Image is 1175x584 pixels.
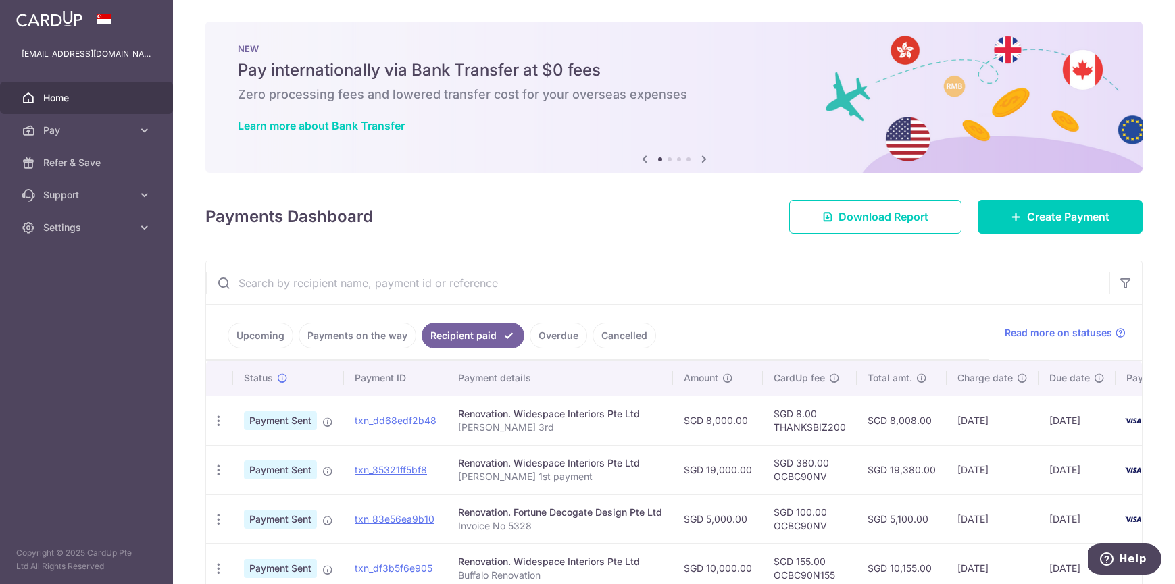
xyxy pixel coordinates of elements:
a: txn_83e56ea9b10 [355,513,434,525]
span: Payment Sent [244,510,317,529]
span: Pay [43,124,132,137]
div: Renovation. Widespace Interiors Pte Ltd [458,456,662,470]
span: Support [43,188,132,202]
span: Total amt. [868,371,912,385]
a: txn_df3b5f6e905 [355,562,432,574]
iframe: Opens a widget where you can find more information [1088,543,1161,577]
a: txn_35321ff5bf8 [355,464,427,475]
p: NEW [238,43,1110,54]
img: Bank Card [1120,511,1147,527]
a: Read more on statuses [1005,326,1126,340]
a: Payments on the way [299,323,416,348]
span: CardUp fee [774,371,825,385]
a: Learn more about Bank Transfer [238,119,405,132]
th: Payment details [447,361,673,396]
h5: Pay internationally via Bank Transfer at $0 fees [238,59,1110,81]
a: Overdue [530,323,587,348]
td: [DATE] [1039,396,1116,445]
div: Renovation. Widespace Interiors Pte Ltd [458,407,662,421]
span: Settings [43,221,132,234]
td: SGD 19,380.00 [857,445,947,494]
p: [PERSON_NAME] 1st payment [458,470,662,483]
span: Download Report [839,209,928,225]
a: txn_dd68edf2b48 [355,415,436,426]
span: Due date [1049,371,1090,385]
a: Upcoming [228,323,293,348]
p: [PERSON_NAME] 3rd [458,421,662,434]
td: SGD 19,000.00 [673,445,763,494]
img: Bank transfer banner [205,22,1143,173]
a: Cancelled [593,323,656,348]
span: Status [244,371,273,385]
img: Bank Card [1120,413,1147,429]
th: Payment ID [344,361,447,396]
a: Download Report [789,200,961,234]
h6: Zero processing fees and lowered transfer cost for your overseas expenses [238,86,1110,103]
td: [DATE] [1039,494,1116,543]
span: Payment Sent [244,411,317,430]
span: Payment Sent [244,460,317,479]
span: Charge date [957,371,1013,385]
input: Search by recipient name, payment id or reference [206,261,1109,304]
p: Buffalo Renovation [458,568,662,582]
div: Renovation. Fortune Decogate Design Pte Ltd [458,506,662,519]
p: [EMAIL_ADDRESS][DOMAIN_NAME] [22,47,151,61]
span: Amount [684,371,718,385]
img: Bank Card [1120,462,1147,478]
td: SGD 8,000.00 [673,396,763,445]
div: Renovation. Widespace Interiors Pte Ltd [458,555,662,568]
td: [DATE] [1039,445,1116,494]
span: Read more on statuses [1005,326,1112,340]
td: [DATE] [947,445,1039,494]
h4: Payments Dashboard [205,205,373,229]
td: SGD 5,100.00 [857,494,947,543]
img: CardUp [16,11,82,27]
td: SGD 100.00 OCBC90NV [763,494,857,543]
td: [DATE] [947,396,1039,445]
td: SGD 8,008.00 [857,396,947,445]
span: Refer & Save [43,156,132,169]
span: Home [43,91,132,105]
td: SGD 8.00 THANKSBIZ200 [763,396,857,445]
a: Create Payment [978,200,1143,234]
td: SGD 380.00 OCBC90NV [763,445,857,494]
td: SGD 5,000.00 [673,494,763,543]
span: Create Payment [1027,209,1109,225]
p: Invoice No 5328 [458,519,662,533]
span: Payment Sent [244,559,317,578]
td: [DATE] [947,494,1039,543]
a: Recipient paid [422,323,524,348]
